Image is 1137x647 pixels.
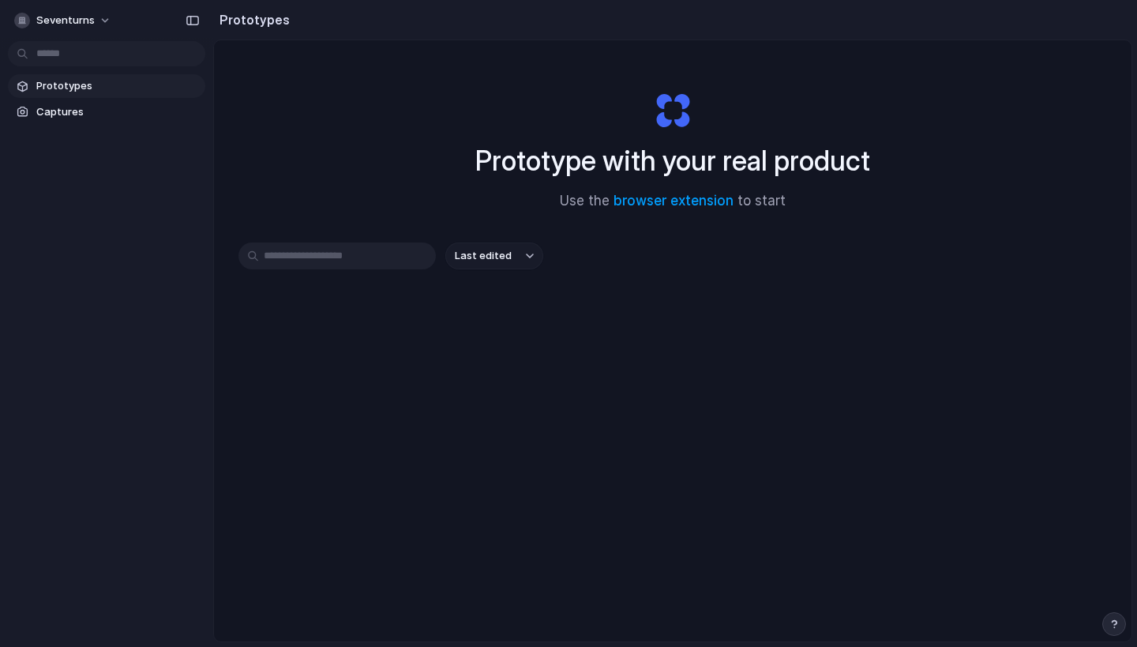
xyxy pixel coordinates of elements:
[475,140,870,182] h1: Prototype with your real product
[36,13,95,28] span: seventurns
[8,74,205,98] a: Prototypes
[560,191,786,212] span: Use the to start
[213,10,290,29] h2: Prototypes
[614,193,734,209] a: browser extension
[445,243,543,269] button: Last edited
[8,100,205,124] a: Captures
[8,8,119,33] button: seventurns
[36,78,199,94] span: Prototypes
[36,104,199,120] span: Captures
[455,248,512,264] span: Last edited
